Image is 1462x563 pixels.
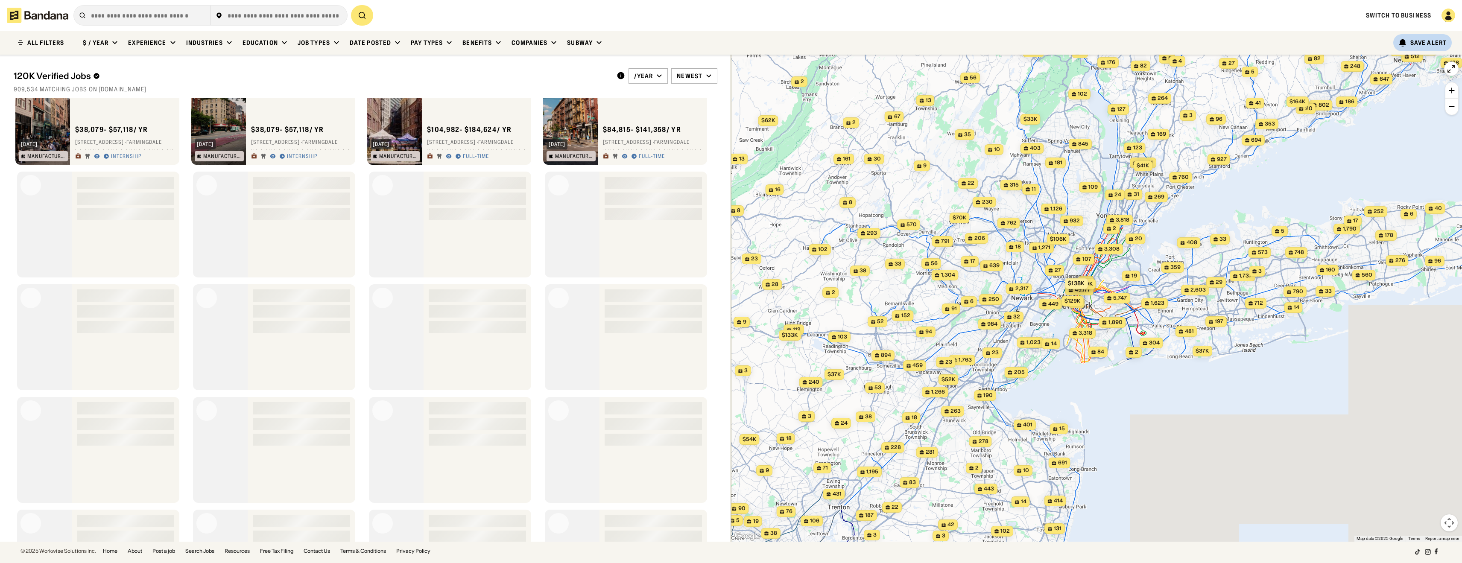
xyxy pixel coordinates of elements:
span: 414 [1054,497,1063,505]
span: 3,818 [1116,216,1129,224]
span: 1,790 [1343,225,1357,233]
span: 932 [1070,217,1080,225]
span: 2 [975,464,979,472]
span: 252 [1374,208,1384,215]
span: 984 [987,321,997,328]
div: grid [14,98,717,542]
span: 96 [1434,257,1441,265]
span: $106k [1050,236,1066,242]
span: 96 [1216,116,1222,123]
span: 10 [994,146,1000,153]
div: Subway [567,39,593,47]
div: Manufacturing [203,154,242,159]
span: $52k [942,376,955,382]
span: 106 [810,517,819,525]
span: 443 [984,485,994,493]
span: 250 [988,296,999,303]
a: Report a map error [1425,536,1459,541]
a: Switch to Business [1366,12,1431,19]
span: 24 [841,420,848,427]
span: 52 [877,318,884,325]
span: 22 [968,180,974,187]
span: $164k [1289,98,1305,105]
span: $138k [1068,280,1085,286]
span: 107 [1082,256,1091,263]
span: 187 [865,512,874,519]
span: 240 [809,379,819,386]
div: [STREET_ADDRESS] · Farmingdale [603,139,702,146]
span: 1,304 [941,271,955,279]
span: 2 [1135,349,1138,356]
span: 10 [1023,467,1029,474]
span: 802 [1319,102,1329,109]
span: $62k [761,117,775,123]
span: $41k [1137,162,1149,169]
div: $ 104,982 - $184,624 / yr [427,125,512,134]
a: Contact Us [304,548,330,554]
span: 1,763 [959,356,972,364]
span: 82 [1140,62,1147,70]
span: 161 [843,155,851,163]
span: $37k [827,371,841,377]
div: Job Types [298,39,330,47]
span: 6 [970,298,974,305]
a: Terms (opens in new tab) [1408,536,1420,541]
span: 91 [951,305,957,312]
span: 281 [926,449,935,456]
a: Home [103,548,117,554]
span: 276 [1395,257,1405,264]
a: Free Tax Filing [260,548,293,554]
span: 647 [1380,76,1389,83]
span: 790 [1293,288,1303,295]
span: 38 [865,413,872,420]
span: 691 [1058,459,1067,467]
span: 573 [1258,249,1268,256]
div: Benefits [462,39,492,47]
a: Open this area in Google Maps (opens a new window) [733,531,761,542]
span: 41 [1255,99,1261,107]
span: 181 [1055,159,1062,166]
div: $ / year [83,39,108,47]
span: 94 [925,328,932,335]
span: 1,271 [1038,244,1050,251]
span: 38 [860,267,866,274]
span: 3 [1189,112,1193,119]
span: 248 [1350,63,1360,70]
span: 560 [1362,271,1372,279]
span: 20 [1135,235,1142,242]
span: 14 [1051,340,1057,347]
span: 178 [1385,232,1393,239]
span: 3 [808,413,811,420]
div: Manufacturing [27,154,66,159]
div: [DATE] [373,142,389,147]
span: 190 [983,392,993,399]
span: 359 [1170,264,1181,271]
span: 56 [970,74,977,82]
a: Search Jobs [185,548,214,554]
div: Internship [111,153,141,160]
span: 14 [1294,304,1299,311]
span: 5 [736,517,740,524]
span: 131 [1054,525,1061,532]
span: 1,890 [1108,319,1123,326]
span: $129k [1064,298,1080,304]
div: 909,534 matching jobs on [DOMAIN_NAME] [14,85,717,93]
span: 167 [1032,48,1041,55]
span: 35 [964,131,971,138]
span: 49,177 [1075,286,1091,294]
span: 102 [1078,90,1087,98]
span: 138 [1450,59,1459,67]
span: 82 [1314,55,1321,62]
span: 14 [1021,498,1026,505]
span: 2 [1113,225,1116,232]
span: 1,023 [1026,339,1041,346]
span: 459 [912,362,923,369]
span: 2,361 [1139,159,1153,166]
span: 112 [793,326,801,333]
span: 13 [739,155,745,163]
span: 67 [894,113,901,120]
span: 11 [1032,186,1036,193]
span: 315 [1010,181,1019,189]
span: 32 [1013,313,1020,321]
span: 24 [1114,191,1121,198]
